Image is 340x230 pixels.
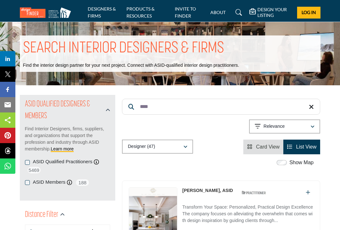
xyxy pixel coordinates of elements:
p: Angela Francis, ASID [182,187,233,194]
img: Site Logo [20,7,74,18]
a: INVITE TO FINDER [175,6,196,19]
div: DESIGN YOUR LISTING [249,7,292,18]
label: ASID Members [33,179,66,186]
a: DESIGNERS & FIRMS [88,6,116,19]
label: ASID Qualified Practitioners [33,158,93,165]
p: Transform Your Space: Personalized, Practical Design Excellence The company focuses on alleviatin... [182,204,313,225]
p: Relevance [263,123,285,130]
button: Designer (47) [122,140,193,154]
span: List View [296,144,317,149]
p: Designer (47) [128,143,155,150]
img: ASID Qualified Practitioners Badge Icon [239,189,268,197]
span: Log In [302,10,316,15]
h2: Distance Filter [25,209,58,221]
li: Card View [243,140,283,154]
a: View Card [247,144,279,149]
button: Relevance [249,119,320,134]
h5: DESIGN YOUR LISTING [257,7,292,18]
span: 188 [75,179,90,187]
p: Find Interior Designers, firms, suppliers, and organizations that support the profession and indu... [25,126,110,152]
span: 5469 [27,166,41,174]
p: Find the interior design partner for your next project. Connect with ASID-qualified interior desi... [23,62,239,69]
a: PRODUCTS & RESOURCES [126,6,155,19]
label: Show Map [289,159,314,166]
a: Transform Your Space: Personalized, Practical Design Excellence The company focuses on alleviatin... [182,200,313,225]
button: Log In [297,7,320,19]
span: Card View [256,144,280,149]
a: View List [287,144,316,149]
input: ASID Qualified Practitioners checkbox [25,160,30,165]
a: Search [229,7,246,18]
h2: ASID QUALIFIED DESIGNERS & MEMBERS [25,99,104,122]
li: List View [283,140,320,154]
a: [PERSON_NAME], ASID [182,188,233,193]
h1: SEARCH INTERIOR DESIGNERS & FIRMS [23,39,224,58]
a: Add To List [306,190,310,195]
input: Search Keyword [122,99,320,115]
input: ASID Members checkbox [25,180,30,185]
a: Learn more [51,146,74,151]
a: ABOUT [210,10,226,15]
